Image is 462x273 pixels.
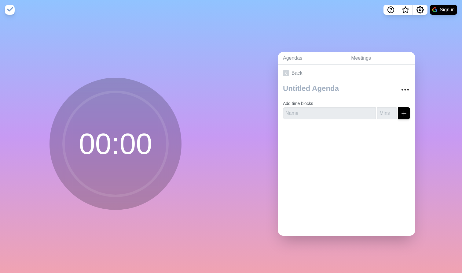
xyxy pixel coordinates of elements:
[398,5,413,15] button: What’s new
[5,5,15,15] img: timeblocks logo
[430,5,457,15] button: Sign in
[383,5,398,15] button: Help
[346,52,415,65] a: Meetings
[278,52,346,65] a: Agendas
[377,107,397,119] input: Mins
[399,84,411,96] button: More
[413,5,427,15] button: Settings
[278,65,415,82] a: Back
[283,101,313,106] label: Add time blocks
[432,7,437,12] img: google logo
[283,107,376,119] input: Name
